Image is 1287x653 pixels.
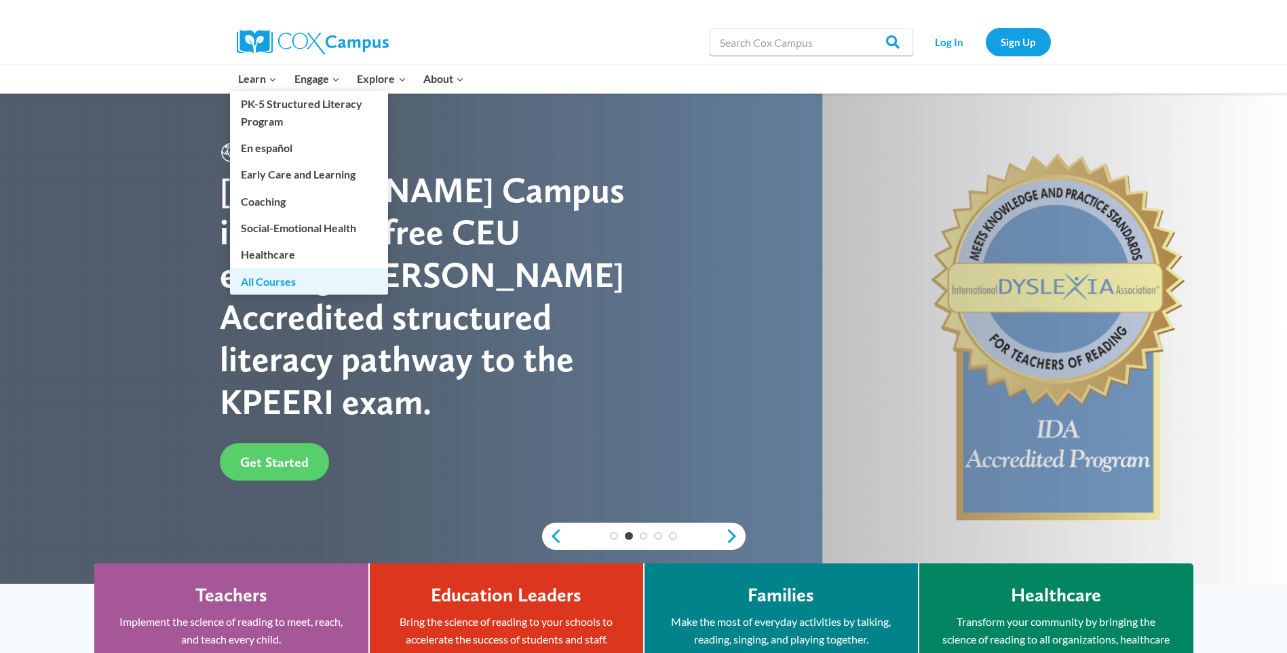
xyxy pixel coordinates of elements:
[1011,584,1101,607] h4: Healthcare
[230,64,286,93] button: Child menu of Learn
[230,64,473,93] nav: Primary Navigation
[920,28,1051,56] nav: Secondary Navigation
[286,64,349,93] button: Child menu of Engage
[669,532,677,540] a: 5
[349,64,415,93] button: Child menu of Explore
[415,64,473,93] button: Child menu of About
[230,135,388,161] a: En español
[240,454,309,470] span: Get Started
[654,532,662,540] a: 4
[431,584,581,607] h4: Education Leaders
[710,29,913,56] input: Search Cox Campus
[195,584,267,607] h4: Teachers
[230,91,388,134] a: PK-5 Structured Literacy Program
[748,584,814,607] h4: Families
[220,169,644,423] div: [PERSON_NAME] Campus is the only free CEU earning, [PERSON_NAME] Accredited structured literacy p...
[220,443,329,481] a: Get Started
[625,532,633,540] a: 2
[230,188,388,214] a: Coaching
[115,613,348,648] p: Implement the science of reading to meet, reach, and teach every child.
[725,528,746,544] a: next
[390,613,623,648] p: Bring the science of reading to your schools to accelerate the success of students and staff.
[237,30,389,54] img: Cox Campus
[986,28,1051,56] a: Sign Up
[230,215,388,241] a: Social-Emotional Health
[920,28,979,56] a: Log In
[542,528,562,544] a: previous
[230,162,388,187] a: Early Care and Learning
[230,268,388,294] a: All Courses
[542,523,746,550] div: content slider buttons
[640,532,648,540] a: 3
[665,613,898,648] p: Make the most of everyday activities by talking, reading, singing, and playing together.
[230,242,388,267] a: Healthcare
[610,532,618,540] a: 1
